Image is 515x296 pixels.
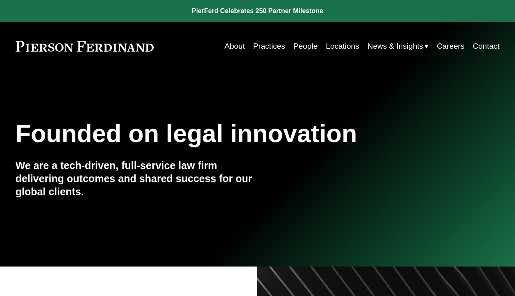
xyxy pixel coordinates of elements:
a: Practices [253,38,285,54]
span: News & Insights [368,39,423,53]
a: Contact [473,38,499,54]
a: Careers [437,38,465,54]
a: About [225,38,245,54]
h4: We are a tech-driven, full-service law firm delivering outcomes and shared success for our global... [16,159,258,198]
a: People [293,38,318,54]
a: folder dropdown [368,38,429,54]
h1: Founded on legal innovation [16,119,419,148]
a: Locations [326,38,359,54]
